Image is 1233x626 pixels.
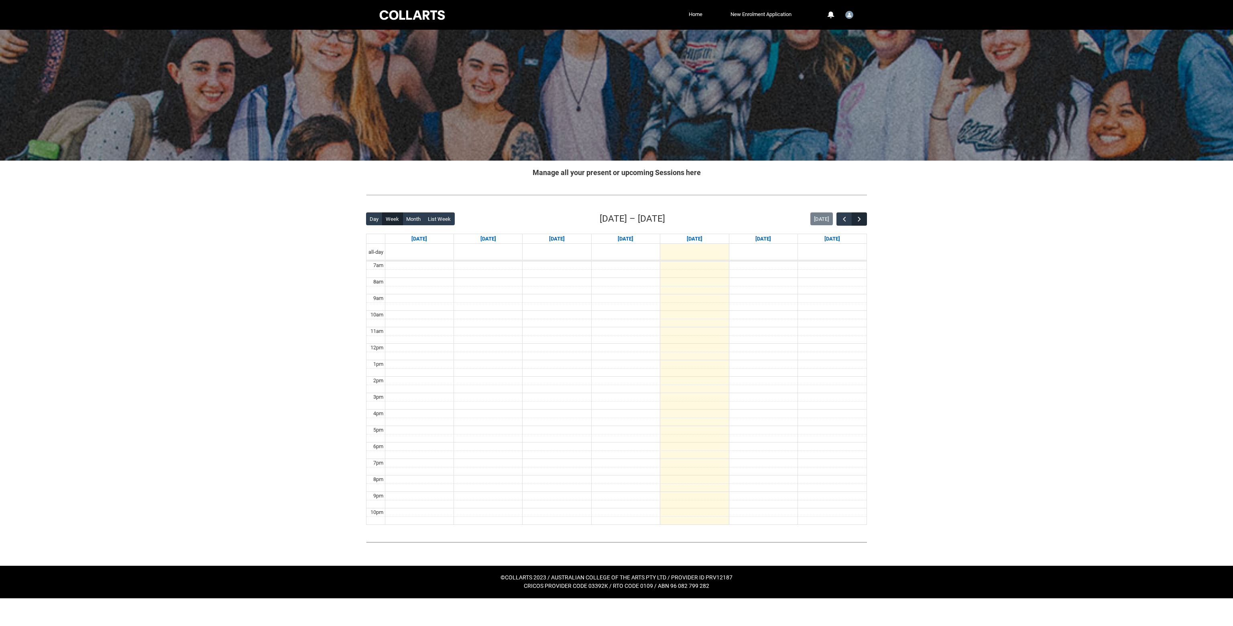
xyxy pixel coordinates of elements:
a: New Enrolment Application [728,8,794,20]
div: 11am [369,327,385,335]
div: 10pm [369,508,385,516]
button: [DATE] [810,212,833,225]
div: 9am [372,294,385,302]
div: 8am [372,278,385,286]
div: 6pm [372,442,385,451]
a: Home [687,8,704,20]
div: 8pm [372,475,385,483]
a: Go to September 6, 2025 [823,234,842,244]
a: Go to September 3, 2025 [616,234,635,244]
div: 9pm [372,492,385,500]
h2: Manage all your present or upcoming Sessions here [366,167,867,178]
h2: [DATE] – [DATE] [600,212,665,226]
div: 10am [369,311,385,319]
img: REDU_GREY_LINE [366,191,867,199]
div: 12pm [369,344,385,352]
div: 3pm [372,393,385,401]
a: Go to August 31, 2025 [410,234,429,244]
img: REDU_GREY_LINE [366,538,867,546]
a: Go to September 5, 2025 [754,234,773,244]
button: Next Week [852,212,867,226]
button: User Profile Student.ipoliti.20241481 [843,8,855,20]
button: Previous Week [836,212,852,226]
div: 1pm [372,360,385,368]
img: Student.ipoliti.20241481 [845,11,853,19]
div: 4pm [372,410,385,418]
a: Go to September 1, 2025 [479,234,498,244]
button: Month [403,212,425,225]
div: 7am [372,261,385,269]
a: Go to September 2, 2025 [547,234,566,244]
button: Week [382,212,403,225]
div: 7pm [372,459,385,467]
div: 5pm [372,426,385,434]
span: all-day [367,248,385,256]
button: List Week [424,212,455,225]
a: Go to September 4, 2025 [685,234,704,244]
button: Day [366,212,383,225]
div: 2pm [372,377,385,385]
